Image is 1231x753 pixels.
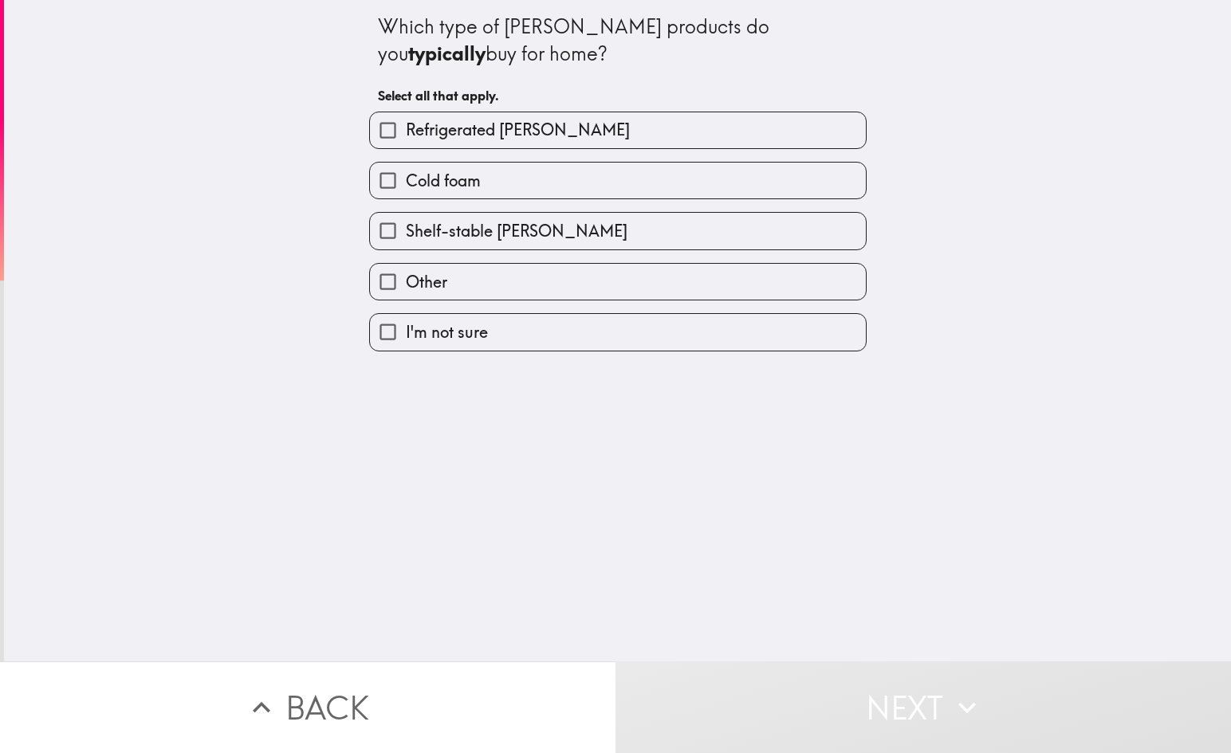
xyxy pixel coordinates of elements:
[370,213,866,249] button: Shelf-stable [PERSON_NAME]
[370,264,866,300] button: Other
[370,314,866,350] button: I'm not sure
[406,321,488,343] span: I'm not sure
[370,112,866,148] button: Refrigerated [PERSON_NAME]
[406,271,447,293] span: Other
[615,661,1231,753] button: Next
[406,170,481,192] span: Cold foam
[378,14,858,67] div: Which type of [PERSON_NAME] products do you buy for home?
[370,163,866,198] button: Cold foam
[378,87,858,104] h6: Select all that apply.
[408,41,486,65] b: typically
[406,119,630,141] span: Refrigerated [PERSON_NAME]
[406,220,627,242] span: Shelf-stable [PERSON_NAME]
